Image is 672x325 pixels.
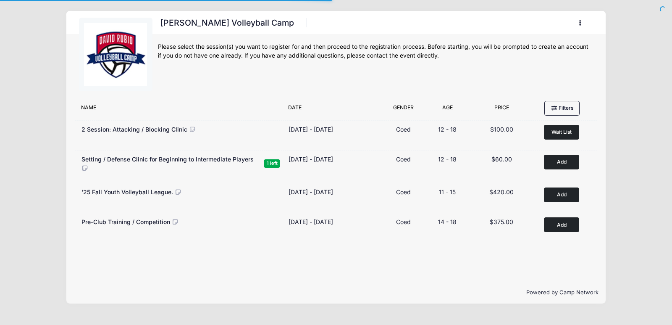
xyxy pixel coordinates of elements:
span: Setting / Defense Clinic for Beginning to Intermediate Players [81,156,254,163]
div: [DATE] - [DATE] [289,188,333,196]
p: Powered by Camp Network [73,288,599,297]
span: $60.00 [491,156,512,163]
span: Coed [396,156,411,163]
span: Pre-Club Training / Competition [81,218,170,225]
img: logo [84,23,147,86]
div: Name [77,104,284,116]
span: Coed [396,218,411,225]
span: 1 left [264,159,280,167]
div: Gender [383,104,424,116]
span: $420.00 [489,188,514,196]
span: '25 Fall Youth Volleyball League. [81,188,173,196]
span: 14 - 18 [438,218,457,225]
button: Wait List [544,125,579,140]
span: Wait List [551,129,572,135]
h1: [PERSON_NAME] Volleyball Camp [158,16,297,30]
span: Coed [396,188,411,196]
div: Date [284,104,383,116]
button: Add [544,188,579,202]
div: [DATE] - [DATE] [289,125,333,134]
div: Please select the session(s) you want to register for and then proceed to the registration proces... [158,42,593,60]
div: [DATE] - [DATE] [289,155,333,164]
button: Add [544,155,579,169]
span: $100.00 [490,126,513,133]
span: 12 - 18 [438,126,457,133]
span: $375.00 [490,218,513,225]
span: Coed [396,126,411,133]
div: Age [424,104,471,116]
div: Price [471,104,533,116]
button: Filters [544,101,580,115]
span: 2 Session: Attacking / Blocking Clinic [81,126,187,133]
div: [DATE] - [DATE] [289,217,333,226]
span: 11 - 15 [439,188,456,196]
button: Add [544,217,579,232]
span: 12 - 18 [438,156,457,163]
